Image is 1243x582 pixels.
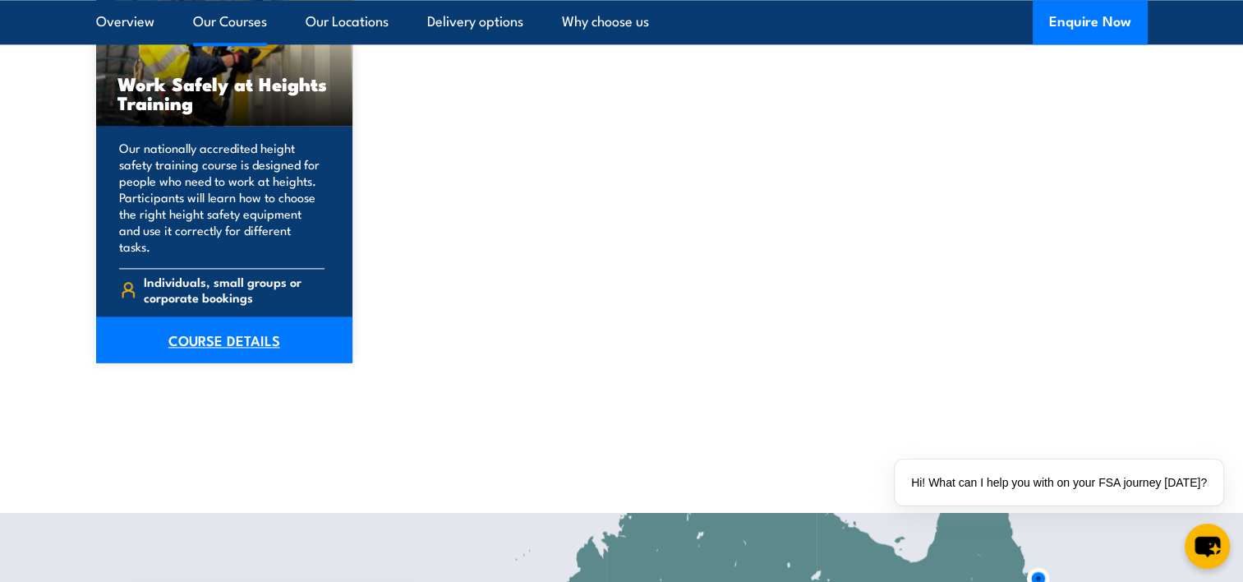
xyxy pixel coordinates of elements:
[96,316,353,363] a: COURSE DETAILS
[1185,524,1230,569] button: chat-button
[144,274,325,305] span: Individuals, small groups or corporate bookings
[895,460,1223,506] div: Hi! What can I help you with on your FSA journey [DATE]?
[119,140,325,255] p: Our nationally accredited height safety training course is designed for people who need to work a...
[117,74,332,112] h3: Work Safely at Heights Training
